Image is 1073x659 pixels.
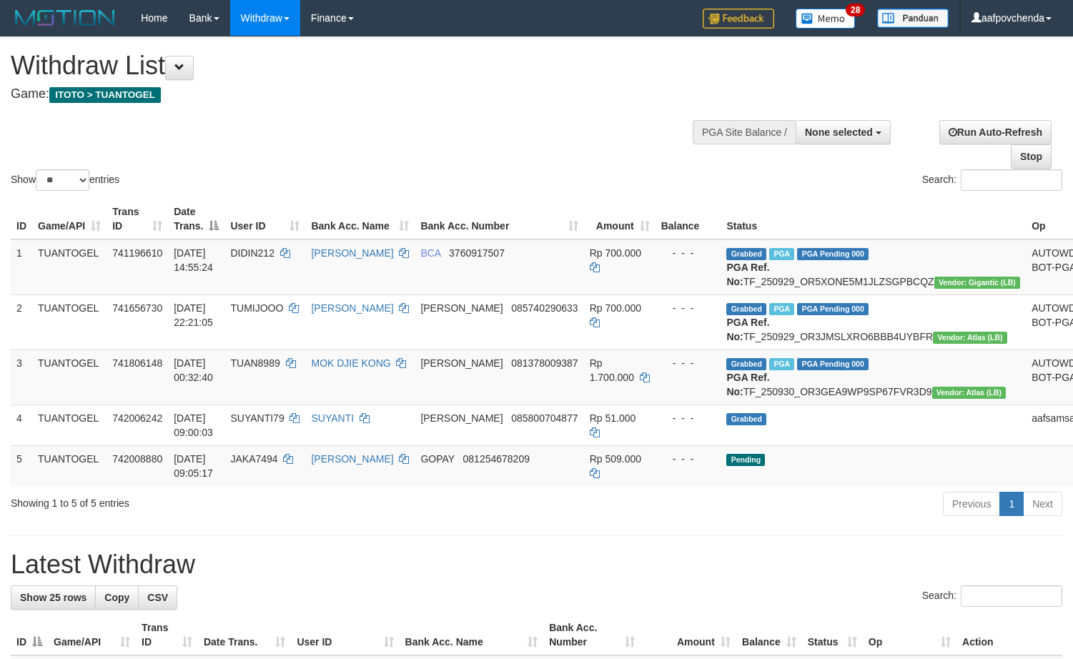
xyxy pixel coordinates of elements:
span: 741196610 [112,247,162,259]
span: Copy 081254678209 to clipboard [463,453,530,465]
th: Game/API: activate to sort column ascending [32,199,107,239]
td: 5 [11,445,32,486]
th: Trans ID: activate to sort column ascending [136,615,198,655]
th: Status: activate to sort column ascending [802,615,863,655]
div: - - - [661,301,716,315]
th: Balance [656,199,721,239]
button: None selected [796,120,891,144]
span: Copy 085740290633 to clipboard [511,302,578,314]
span: SUYANTI79 [230,412,284,424]
span: [DATE] 14:55:24 [174,247,213,273]
td: TUANTOGEL [32,405,107,445]
img: panduan.png [877,9,949,28]
span: Rp 51.000 [590,412,636,424]
span: Copy [104,592,129,603]
label: Search: [922,169,1062,191]
span: [DATE] 22:21:05 [174,302,213,328]
div: PGA Site Balance / [693,120,796,144]
div: - - - [661,452,716,466]
td: TUANTOGEL [32,350,107,405]
a: [PERSON_NAME] [311,302,393,314]
b: PGA Ref. No: [726,317,769,342]
th: User ID: activate to sort column ascending [291,615,399,655]
span: JAKA7494 [230,453,277,465]
a: [PERSON_NAME] [311,453,393,465]
span: Marked by aafyoumonoriya [769,248,794,260]
td: 1 [11,239,32,295]
b: PGA Ref. No: [726,262,769,287]
td: 4 [11,405,32,445]
th: Status [721,199,1026,239]
span: [DATE] 09:05:17 [174,453,213,479]
h4: Game: [11,87,701,101]
td: TF_250929_OR5XONE5M1JLZSGPBCQZ [721,239,1026,295]
span: Copy 085800704877 to clipboard [511,412,578,424]
th: Amount: activate to sort column ascending [584,199,656,239]
span: Copy 3760917507 to clipboard [449,247,505,259]
th: Action [956,615,1062,655]
span: BCA [420,247,440,259]
div: Showing 1 to 5 of 5 entries [11,490,436,510]
span: 28 [846,4,865,16]
span: DIDIN212 [230,247,274,259]
span: CSV [147,592,168,603]
td: TF_250929_OR3JMSLXRO6BBB4UYBFR [721,294,1026,350]
th: Balance: activate to sort column ascending [736,615,802,655]
img: Feedback.jpg [703,9,774,29]
td: 2 [11,294,32,350]
label: Search: [922,585,1062,607]
span: TUMIJOOO [230,302,283,314]
th: ID: activate to sort column descending [11,615,48,655]
span: [PERSON_NAME] [420,302,503,314]
select: Showentries [36,169,89,191]
img: MOTION_logo.png [11,7,119,29]
span: [PERSON_NAME] [420,357,503,369]
th: User ID: activate to sort column ascending [224,199,305,239]
a: Previous [943,492,1000,516]
span: 742006242 [112,412,162,424]
a: CSV [138,585,177,610]
span: [DATE] 00:32:40 [174,357,213,383]
th: Op: activate to sort column ascending [863,615,956,655]
label: Show entries [11,169,119,191]
span: 741806148 [112,357,162,369]
td: TUANTOGEL [32,239,107,295]
span: 741656730 [112,302,162,314]
a: Run Auto-Refresh [939,120,1052,144]
a: Show 25 rows [11,585,96,610]
span: [DATE] 09:00:03 [174,412,213,438]
div: - - - [661,411,716,425]
a: MOK DJIE KONG [311,357,390,369]
td: TF_250930_OR3GEA9WP9SP67FVR3D9 [721,350,1026,405]
span: Grabbed [726,248,766,260]
span: None selected [805,127,873,138]
span: Marked by aafchonlypin [769,358,794,370]
th: Bank Acc. Number: activate to sort column ascending [543,615,640,655]
span: Grabbed [726,358,766,370]
span: PGA Pending [797,303,869,315]
span: Vendor URL: https://dashboard.q2checkout.com/secure [934,277,1021,289]
a: Next [1023,492,1062,516]
img: Button%20Memo.svg [796,9,856,29]
span: Grabbed [726,303,766,315]
span: 742008880 [112,453,162,465]
span: Marked by aafchonlypin [769,303,794,315]
span: Pending [726,454,765,466]
span: Grabbed [726,413,766,425]
a: [PERSON_NAME] [311,247,393,259]
th: Bank Acc. Name: activate to sort column ascending [400,615,544,655]
span: [PERSON_NAME] [420,412,503,424]
a: Stop [1011,144,1052,169]
span: PGA Pending [797,358,869,370]
th: Amount: activate to sort column ascending [641,615,736,655]
th: Trans ID: activate to sort column ascending [107,199,168,239]
th: Game/API: activate to sort column ascending [48,615,136,655]
th: Date Trans.: activate to sort column descending [168,199,224,239]
span: Rp 509.000 [590,453,641,465]
span: Rp 700.000 [590,247,641,259]
span: Vendor URL: https://dashboard.q2checkout.com/secure [932,387,1007,399]
span: TUAN8989 [230,357,280,369]
td: 3 [11,350,32,405]
span: Vendor URL: https://dashboard.q2checkout.com/secure [933,332,1007,344]
span: PGA Pending [797,248,869,260]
